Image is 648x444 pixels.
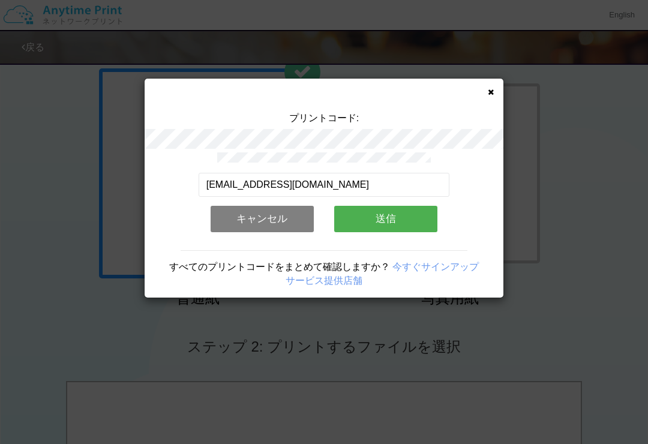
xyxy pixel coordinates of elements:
[199,173,450,197] input: メールアドレス
[334,206,437,232] button: 送信
[392,262,479,272] a: 今すぐサインアップ
[286,275,362,286] a: サービス提供店舗
[169,262,390,272] span: すべてのプリントコードをまとめて確認しますか？
[211,206,314,232] button: キャンセル
[289,113,359,123] span: プリントコード:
